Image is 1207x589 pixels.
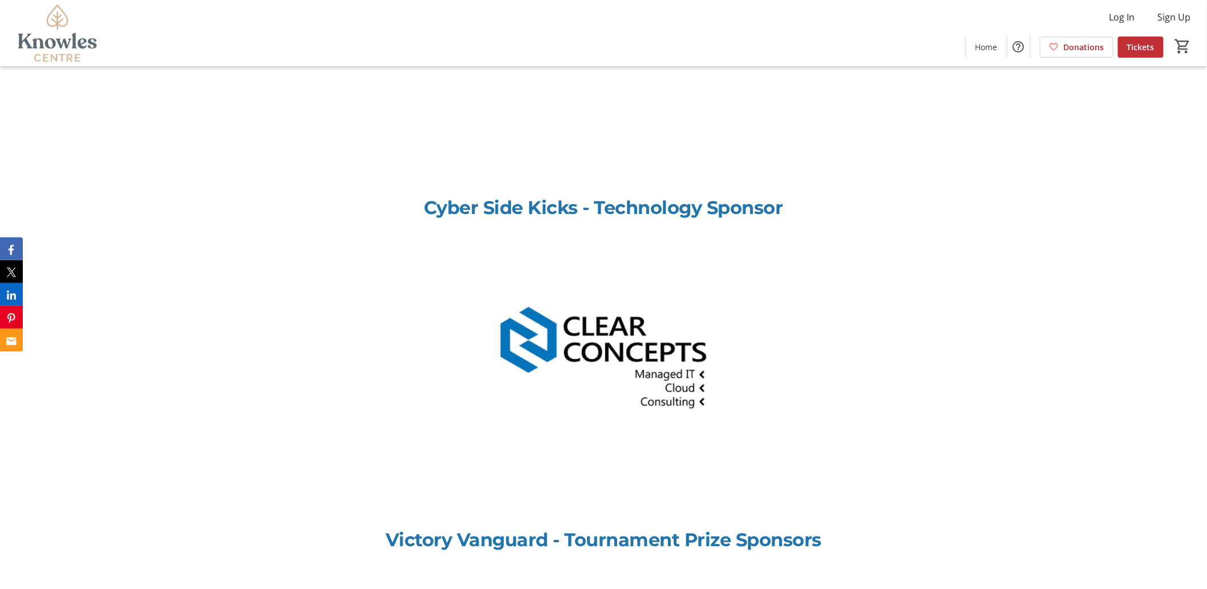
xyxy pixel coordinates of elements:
span: Sign Up [1158,10,1191,24]
button: Sign Up [1149,8,1200,26]
span: Tickets [1127,41,1155,53]
button: Cart [1173,36,1193,57]
span: Log In [1109,10,1135,24]
button: Help [1007,35,1030,58]
span: Home [975,41,998,53]
span: Donations [1064,41,1104,53]
a: Tickets [1118,37,1164,58]
p: Victory Vanguard - Tournament Prize Sponsors [208,526,999,554]
img: Knowles Centre's Logo [7,5,108,62]
a: Home [966,37,1007,58]
button: Log In [1100,8,1144,26]
a: Donations [1040,37,1113,58]
p: Cyber Side Kicks - Technology Sponsor [208,194,999,221]
img: logo [476,231,731,485]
